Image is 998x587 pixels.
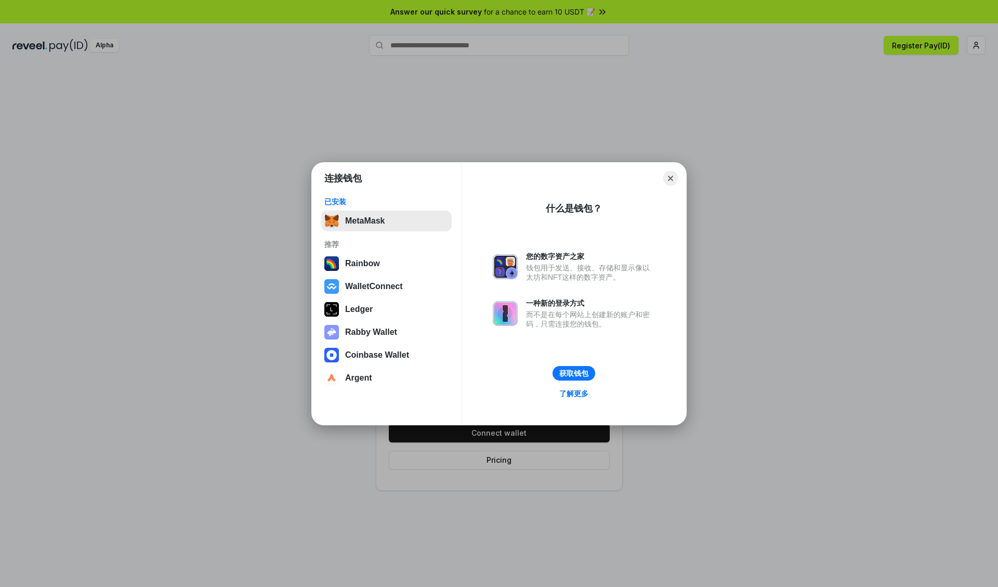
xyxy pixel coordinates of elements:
[324,256,339,271] img: svg+xml,%3Csvg%20width%3D%22120%22%20height%3D%22120%22%20viewBox%3D%220%200%20120%20120%22%20fil...
[526,263,655,282] div: 钱包用于发送、接收、存储和显示像以太坊和NFT这样的数字资产。
[559,389,588,398] div: 了解更多
[321,276,452,297] button: WalletConnect
[493,254,518,279] img: svg+xml,%3Csvg%20xmlns%3D%22http%3A%2F%2Fwww.w3.org%2F2000%2Fsvg%22%20fill%3D%22none%22%20viewBox...
[324,172,362,185] h1: 连接钱包
[324,240,449,249] div: 推荐
[321,211,452,231] button: MetaMask
[321,322,452,343] button: Rabby Wallet
[321,253,452,274] button: Rainbow
[553,366,595,381] button: 获取钱包
[553,387,595,400] a: 了解更多
[324,214,339,228] img: svg+xml,%3Csvg%20fill%3D%22none%22%20height%3D%2233%22%20viewBox%3D%220%200%2035%2033%22%20width%...
[345,328,397,337] div: Rabby Wallet
[546,202,602,215] div: 什么是钱包？
[493,301,518,326] img: svg+xml,%3Csvg%20xmlns%3D%22http%3A%2F%2Fwww.w3.org%2F2000%2Fsvg%22%20fill%3D%22none%22%20viewBox...
[324,197,449,206] div: 已安装
[321,345,452,366] button: Coinbase Wallet
[345,305,373,314] div: Ledger
[345,373,372,383] div: Argent
[321,368,452,388] button: Argent
[526,310,655,329] div: 而不是在每个网站上创建新的账户和密码，只需连接您的钱包。
[324,325,339,340] img: svg+xml,%3Csvg%20xmlns%3D%22http%3A%2F%2Fwww.w3.org%2F2000%2Fsvg%22%20fill%3D%22none%22%20viewBox...
[526,252,655,261] div: 您的数字资产之家
[345,216,385,226] div: MetaMask
[345,350,409,360] div: Coinbase Wallet
[345,282,403,291] div: WalletConnect
[526,298,655,308] div: 一种新的登录方式
[663,171,678,186] button: Close
[324,371,339,385] img: svg+xml,%3Csvg%20width%3D%2228%22%20height%3D%2228%22%20viewBox%3D%220%200%2028%2028%22%20fill%3D...
[324,302,339,317] img: svg+xml,%3Csvg%20xmlns%3D%22http%3A%2F%2Fwww.w3.org%2F2000%2Fsvg%22%20width%3D%2228%22%20height%3...
[345,259,380,268] div: Rainbow
[321,299,452,320] button: Ledger
[324,279,339,294] img: svg+xml,%3Csvg%20width%3D%2228%22%20height%3D%2228%22%20viewBox%3D%220%200%2028%2028%22%20fill%3D...
[324,348,339,362] img: svg+xml,%3Csvg%20width%3D%2228%22%20height%3D%2228%22%20viewBox%3D%220%200%2028%2028%22%20fill%3D...
[559,369,588,378] div: 获取钱包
